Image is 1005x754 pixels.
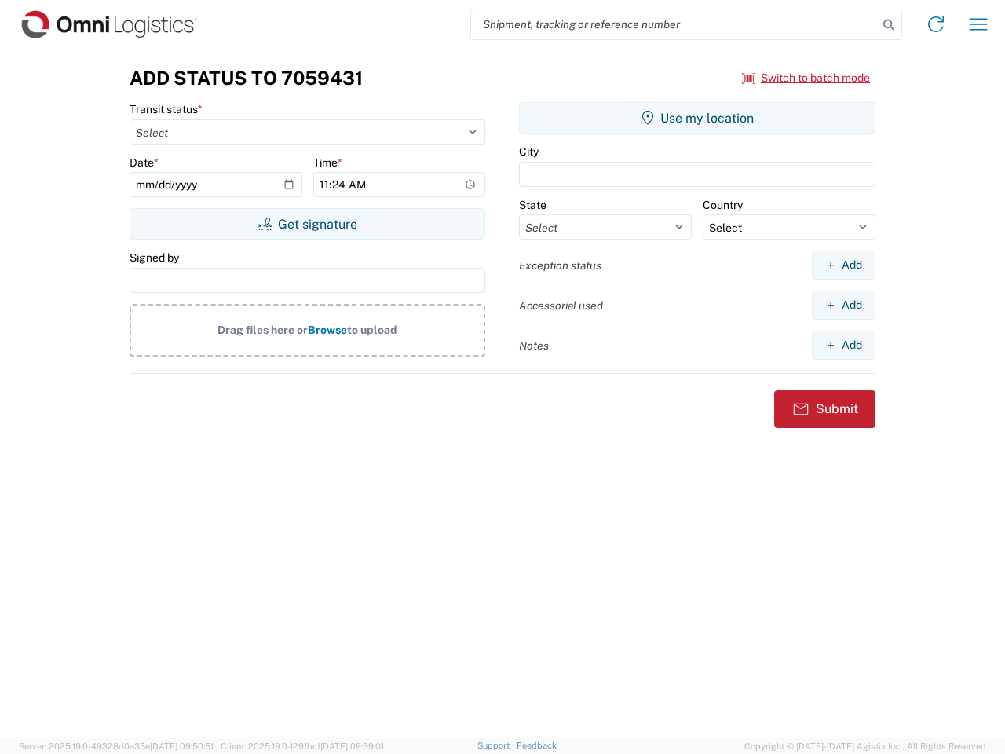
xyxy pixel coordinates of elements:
[320,741,384,751] span: [DATE] 09:39:01
[519,198,546,212] label: State
[130,67,363,90] h3: Add Status to 7059431
[308,324,347,336] span: Browse
[517,741,557,750] a: Feedback
[217,324,308,336] span: Drag files here or
[744,739,986,753] span: Copyright © [DATE]-[DATE] Agistix Inc., All Rights Reserved
[519,102,875,134] button: Use my location
[519,258,601,273] label: Exception status
[703,198,743,212] label: Country
[130,156,159,170] label: Date
[774,390,875,428] button: Submit
[471,9,878,39] input: Shipment, tracking or reference number
[519,298,603,313] label: Accessorial used
[519,145,539,159] label: City
[130,208,485,240] button: Get signature
[150,741,214,751] span: [DATE] 09:50:51
[130,251,179,265] label: Signed by
[519,339,549,353] label: Notes
[221,741,384,751] span: Client: 2025.19.0-129fbcf
[742,65,870,91] button: Switch to batch mode
[812,251,875,280] button: Add
[812,331,875,360] button: Add
[313,156,342,170] label: Time
[477,741,517,750] a: Support
[347,324,397,336] span: to upload
[19,741,214,751] span: Server: 2025.19.0-49328d0a35e
[130,102,203,116] label: Transit status
[812,291,875,320] button: Add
